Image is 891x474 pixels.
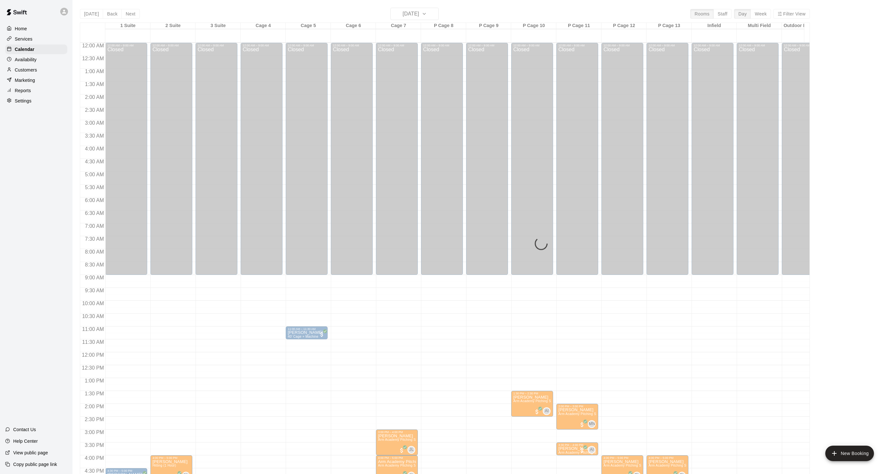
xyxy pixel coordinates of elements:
p: Customers [15,67,37,73]
span: 6:30 AM [83,210,106,216]
span: 40’ Cage + Machine [288,335,318,338]
span: 4:00 AM [83,146,106,151]
div: 12:00 AM – 9:00 AM [694,44,732,47]
div: Customers [5,65,67,75]
div: 12:00 AM – 9:00 AM: Closed [286,43,328,275]
p: Help Center [13,438,38,444]
a: Settings [5,96,67,106]
div: 12:00 AM – 9:00 AM: Closed [692,43,733,275]
div: 12:00 AM – 9:00 AM: Closed [601,43,643,275]
div: P Cage 13 [647,23,692,29]
div: 12:00 AM – 9:00 AM [243,44,281,47]
div: 12:00 AM – 9:00 AM [739,44,777,47]
span: 5:00 AM [83,172,106,177]
span: Arm Academy Pitching Session 1 Hour - Pitching [378,438,453,441]
div: 12:00 AM – 9:00 AM [603,44,641,47]
div: 12:00 AM – 9:00 AM: Closed [647,43,688,275]
div: 11:00 AM – 11:30 AM [288,327,326,331]
span: 1:00 PM [83,378,106,383]
span: Arm Academy Pitching Session 30 min - Pitching [558,451,633,454]
div: 12:00 AM – 9:00 AM: Closed [241,43,283,275]
span: 8:30 AM [83,262,106,267]
p: Marketing [15,77,35,83]
div: 12:00 AM – 9:00 AM: Closed [737,43,779,275]
span: 12:00 AM [81,43,106,48]
div: P Cage 11 [556,23,601,29]
div: 12:00 AM – 9:00 AM: Closed [421,43,463,275]
div: Closed [558,47,596,277]
div: Closed [468,47,506,277]
p: Calendar [15,46,34,53]
a: Services [5,34,67,44]
span: Andrew Imperatore [590,446,596,454]
div: P Cage 12 [601,23,647,29]
span: Arm Academy Pitching Session 1 Hour - Pitching [558,412,633,416]
span: 3:00 AM [83,120,106,126]
div: Calendar [5,44,67,54]
div: Johnnie Larossa [407,446,415,454]
p: Home [15,25,27,32]
span: JL [409,447,414,453]
div: 2:00 PM – 3:00 PM: Arm Academy Pitching Session 1 Hour - Pitching [556,404,598,430]
div: 12:00 AM – 9:00 AM: Closed [376,43,418,275]
div: Closed [107,47,145,277]
div: 12:00 AM – 9:00 AM [513,44,551,47]
div: 3:30 PM – 4:00 PM [558,443,596,447]
div: 3 Suite [196,23,241,29]
span: All customers have paid [319,331,325,338]
div: 12:00 AM – 9:00 AM [784,44,822,47]
span: 3:30 AM [83,133,106,139]
div: Closed [333,47,371,277]
div: 12:00 AM – 9:00 AM [333,44,371,47]
a: Availability [5,55,67,64]
span: 1:00 AM [83,69,106,74]
div: 12:00 AM – 9:00 AM [288,44,326,47]
div: 12:00 AM – 9:00 AM: Closed [782,43,824,275]
div: 4:00 PM – 5:00 PM [648,456,686,459]
div: Closed [197,47,235,277]
span: 8:00 AM [83,249,106,255]
div: 12:00 AM – 9:00 AM: Closed [105,43,147,275]
div: Outdoor Pitching 1 [782,23,827,29]
div: Closed [603,47,641,277]
span: AI [590,447,594,453]
span: 4:30 PM [83,468,106,474]
div: Closed [423,47,461,277]
span: 12:00 PM [80,352,105,358]
div: Closed [739,47,777,277]
span: All customers have paid [579,421,585,428]
span: MN [589,421,595,427]
div: Closed [648,47,686,277]
span: 7:30 AM [83,236,106,242]
div: 3:30 PM – 4:00 PM: Arm Academy Pitching Session 30 min - Pitching [556,442,598,455]
div: 12:00 AM – 9:00 AM [468,44,506,47]
span: Max Nielsen [590,420,596,428]
span: Arm Academy Pitching Session 1 Hour - Pitching [378,464,453,467]
div: 3:00 PM – 4:00 PM [378,430,416,434]
div: 4:30 PM – 5:00 PM [107,469,145,472]
span: 10:30 AM [81,314,106,319]
div: Andrew Imperatore [543,407,551,415]
span: 12:30 AM [81,56,106,61]
span: 11:30 AM [81,339,106,345]
div: P Cage 9 [466,23,511,29]
span: 6:00 AM [83,198,106,203]
span: Arm Academy Pitching Session 1 Hour - Pitching [648,464,723,467]
div: 12:00 AM – 9:00 AM [648,44,686,47]
div: 12:00 AM – 9:00 AM: Closed [150,43,192,275]
div: 1:30 PM – 2:30 PM [513,392,551,395]
span: 3:30 PM [83,442,106,448]
p: Settings [15,98,32,104]
div: 3:00 PM – 4:00 PM: Arm Academy Pitching Session 1 Hour - Pitching [376,430,418,455]
div: Closed [152,47,190,277]
div: Cage 7 [376,23,421,29]
span: 10:00 AM [81,301,106,306]
a: Reports [5,86,67,95]
div: Closed [243,47,281,277]
div: P Cage 10 [511,23,556,29]
div: 12:00 AM – 9:00 AM: Closed [511,43,553,275]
